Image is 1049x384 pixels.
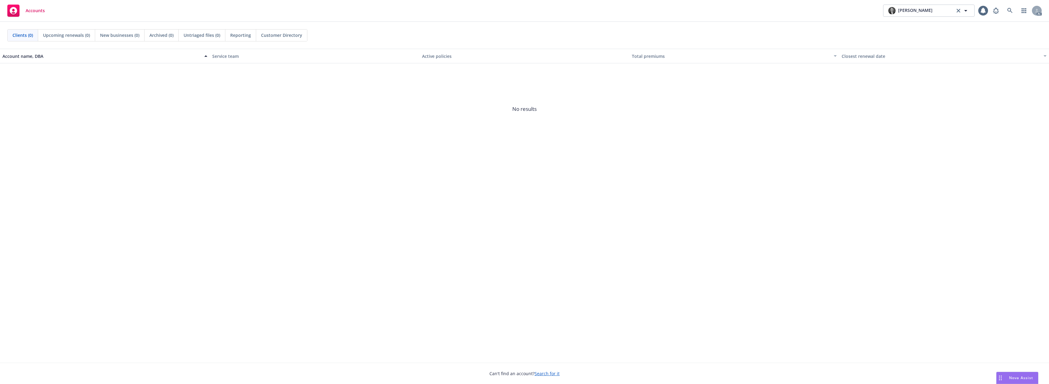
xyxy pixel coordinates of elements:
[26,8,45,13] span: Accounts
[13,32,33,38] span: Clients (0)
[955,7,962,14] a: clear selection
[210,49,420,63] button: Service team
[1004,5,1016,17] a: Search
[629,49,839,63] button: Total premiums
[996,372,1038,384] button: Nova Assist
[230,32,251,38] span: Reporting
[2,53,201,59] div: Account name, DBA
[212,53,417,59] div: Service team
[100,32,139,38] span: New businesses (0)
[422,53,627,59] div: Active policies
[1018,5,1030,17] a: Switch app
[842,53,1040,59] div: Closest renewal date
[898,7,933,14] span: [PERSON_NAME]
[420,49,629,63] button: Active policies
[5,2,47,19] a: Accounts
[990,5,1002,17] a: Report a Bug
[888,7,896,14] img: photo
[489,370,560,377] span: Can't find an account?
[839,49,1049,63] button: Closest renewal date
[184,32,220,38] span: Untriaged files (0)
[997,372,1004,384] div: Drag to move
[261,32,302,38] span: Customer Directory
[632,53,830,59] div: Total premiums
[883,5,975,17] button: photo[PERSON_NAME]clear selection
[43,32,90,38] span: Upcoming renewals (0)
[1009,375,1033,380] span: Nova Assist
[149,32,174,38] span: Archived (0)
[535,371,560,376] a: Search for it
